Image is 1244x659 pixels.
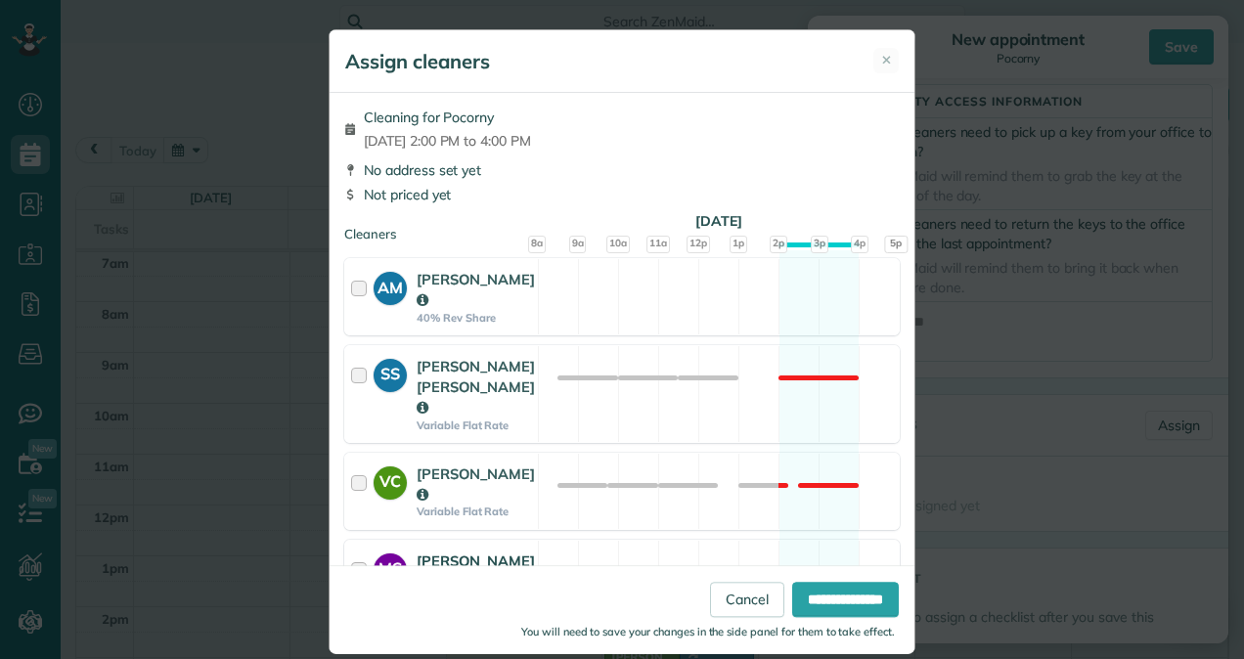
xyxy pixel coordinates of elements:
[417,418,535,432] strong: Variable Flat Rate
[417,357,535,417] strong: [PERSON_NAME] [PERSON_NAME]
[364,108,531,127] span: Cleaning for Pocorny
[710,582,784,617] a: Cancel
[364,131,531,151] span: [DATE] 2:00 PM to 4:00 PM
[344,185,900,204] div: Not priced yet
[374,466,407,494] strong: VC
[417,505,535,518] strong: Variable Flat Rate
[417,464,535,504] strong: [PERSON_NAME]
[521,625,895,638] small: You will need to save your changes in the side panel for them to take effect.
[345,48,490,75] h5: Assign cleaners
[417,551,535,633] strong: [PERSON_NAME] Dos [PERSON_NAME]
[374,272,407,299] strong: AM
[881,51,892,69] span: ✕
[417,270,535,309] strong: [PERSON_NAME]
[417,311,535,325] strong: 40% Rev Share
[374,553,407,581] strong: MS
[344,160,900,180] div: No address set yet
[344,225,900,231] div: Cleaners
[374,359,407,386] strong: SS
